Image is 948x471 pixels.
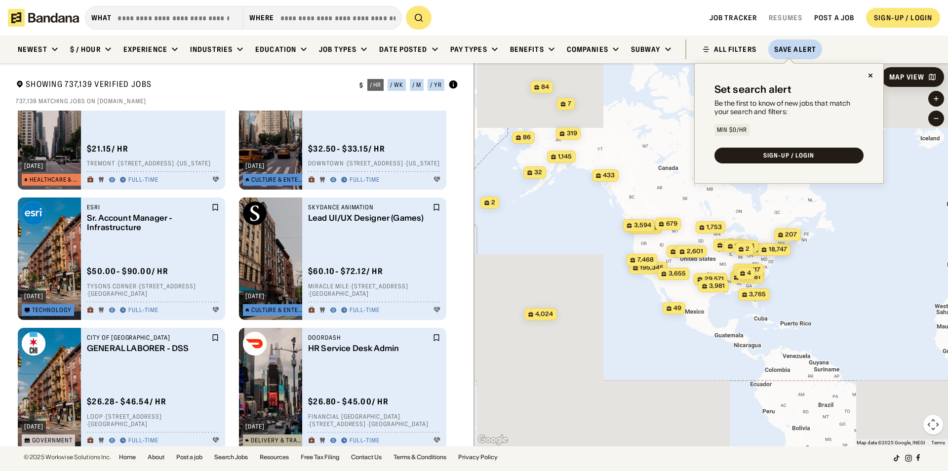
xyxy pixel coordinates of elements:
[301,454,339,460] a: Free Tax Filing
[87,144,128,154] div: $ 21.15 / hr
[308,344,431,353] div: HR Service Desk Admin
[24,424,43,430] div: [DATE]
[22,201,45,225] img: Esri logo
[87,396,166,407] div: $ 26.28 - $46.54 / hr
[889,74,924,80] div: Map View
[308,160,440,168] div: Downtown · [STREET_ADDRESS] · [US_STATE]
[176,454,202,460] a: Post a job
[351,454,382,460] a: Contact Us
[87,160,219,168] div: Tremont · [STREET_ADDRESS] · [US_STATE]
[567,45,608,54] div: Companies
[390,82,403,88] div: / wk
[558,153,572,161] span: 1,145
[251,437,303,443] div: Delivery & Transportation
[710,13,757,22] a: Job Tracker
[24,293,43,299] div: [DATE]
[319,45,356,54] div: Job Types
[476,433,509,446] img: Google
[359,81,363,89] div: $
[243,201,267,225] img: Skydance Animation logo
[631,45,661,54] div: Subway
[87,266,168,276] div: $ 50.00 - $90.00 / hr
[673,304,681,313] span: 49
[857,440,925,445] span: Map data ©2025 Google, INEGI
[394,454,446,460] a: Terms & Conditions
[24,163,43,169] div: [DATE]
[70,45,101,54] div: $ / hour
[669,270,686,278] span: 3,655
[510,45,544,54] div: Benefits
[535,310,553,318] span: 4,024
[251,307,303,313] div: Culture & Entertainment
[568,100,571,108] span: 7
[214,454,248,460] a: Search Jobs
[16,111,458,446] div: grid
[16,79,352,91] div: Showing 737,139 Verified Jobs
[308,396,389,407] div: $ 26.80 - $45.00 / hr
[763,153,814,158] div: SIGN-UP / LOGIN
[923,415,943,434] button: Map camera controls
[148,454,164,460] a: About
[16,97,458,105] div: 737,139 matching jobs on [DOMAIN_NAME]
[814,13,854,22] a: Post a job
[379,45,427,54] div: Date Posted
[458,454,498,460] a: Privacy Policy
[749,290,766,299] span: 3,765
[476,433,509,446] a: Open this area in Google Maps (opens a new window)
[523,133,531,142] span: 86
[119,454,136,460] a: Home
[308,213,431,223] div: Lead UI/UX Designer (Games)
[308,144,385,154] div: $ 32.50 - $33.15 / hr
[32,437,73,443] div: Government
[350,176,380,184] div: Full-time
[640,264,664,272] span: 195,345
[308,266,383,276] div: $ 60.10 - $72.12 / hr
[769,13,802,22] a: Resumes
[747,269,751,277] span: 4
[91,13,112,22] div: what
[717,127,748,133] div: Min $0/hr
[245,424,265,430] div: [DATE]
[874,13,932,22] div: SIGN-UP / LOGIN
[705,275,724,283] span: 29,571
[30,177,81,183] div: Healthcare & Mental Health
[87,344,209,353] div: GENERAL LABORER - DSS
[251,177,303,183] div: Culture & Entertainment
[87,334,209,342] div: City of [GEOGRAPHIC_DATA]
[534,168,542,177] span: 32
[32,307,72,313] div: Technology
[245,163,265,169] div: [DATE]
[541,83,549,91] span: 84
[709,282,725,290] span: 3,981
[370,82,382,88] div: / hr
[666,220,677,228] span: 679
[255,45,296,54] div: Education
[687,247,703,256] span: 2,601
[430,82,442,88] div: / yr
[450,45,487,54] div: Pay Types
[744,266,760,274] span: 10,117
[308,413,440,428] div: Financial [GEOGRAPHIC_DATA] · [STREET_ADDRESS] · [GEOGRAPHIC_DATA]
[243,332,267,355] img: DoorDash logo
[714,46,756,53] div: ALL FILTERS
[308,282,440,298] div: Miracle Mile · [STREET_ADDRESS] · [GEOGRAPHIC_DATA]
[190,45,233,54] div: Industries
[128,176,158,184] div: Full-time
[707,223,722,232] span: 1,753
[18,45,47,54] div: Newest
[123,45,167,54] div: Experience
[87,203,209,211] div: Esri
[87,213,209,232] div: Sr. Account Manager - Infrastructure
[746,245,750,253] span: 2
[785,231,797,239] span: 207
[567,129,577,138] span: 319
[260,454,289,460] a: Resources
[87,413,219,428] div: Loop · [STREET_ADDRESS] · [GEOGRAPHIC_DATA]
[714,99,864,116] div: Be the first to know of new jobs that match your search and filters:
[350,437,380,445] div: Full-time
[637,256,654,264] span: 7,468
[8,9,79,27] img: Bandana logotype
